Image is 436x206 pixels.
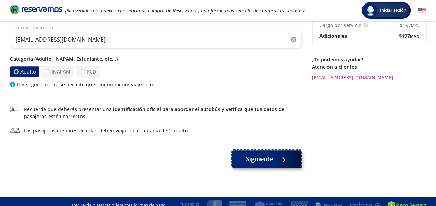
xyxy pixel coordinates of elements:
p: Atención a clientes [312,63,426,70]
div: Los pasajeros menores de edad deben viajar en compañía de 1 adulto [24,127,188,134]
button: Siguiente [232,150,301,168]
i: Brand Logo [10,4,62,15]
p: ¿Te podemos ayudar? [312,56,426,63]
a: identificación oficial para abordar el autobús y verifica que tus datos de pasajeros estén correc... [24,106,284,120]
small: MXN [411,23,419,28]
a: [EMAIL_ADDRESS][DOMAIN_NAME] [312,74,426,81]
p: Por seguridad, no se permite que ningún menor viaje solo [17,81,153,88]
label: Adulto [10,66,39,77]
span: Iniciar sesión [377,7,409,14]
p: Categoría (Adulto, INAPAM, Estudiante, etc...) [10,55,301,62]
span: Siguiente [246,154,273,164]
p: Cargo por servicio [319,22,361,29]
label: INAPAM [41,66,74,77]
span: Recuerda que deberás presentar una [24,105,301,120]
small: MXN [410,34,419,39]
button: English [418,6,426,15]
p: Adicionales [319,32,347,40]
span: $ 197 [400,22,419,29]
em: ¡Bienvenido a la nueva experiencia de compra de Reservamos, una forma más sencilla de comprar tus... [65,7,305,14]
input: Correo electrónico [10,31,301,48]
span: $ 197 [399,32,419,40]
label: PCD [76,66,100,77]
a: Brand Logo [10,4,62,17]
